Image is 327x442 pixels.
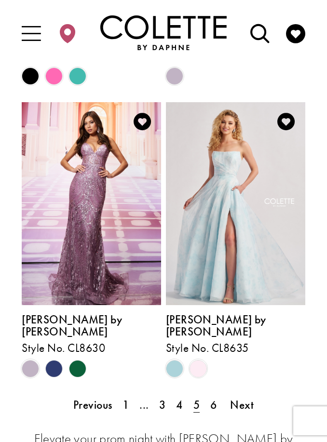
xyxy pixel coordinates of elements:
a: 4 [171,394,188,416]
span: Current page [188,394,205,416]
i: Heather [22,360,39,377]
i: Turquoise [69,67,86,85]
a: Visit Colette by Daphne Style No. CL8630 Page [22,102,161,305]
span: 3 [159,398,165,412]
a: Add to Wishlist [128,107,156,135]
a: 1 [117,394,134,416]
span: Style No. CL8630 [22,341,105,355]
span: 5 [193,398,200,412]
a: Visit Store Locator page [53,17,81,48]
i: Hunter Green [69,360,86,377]
div: Header Menu. Buttons: Search, Wishlist [242,13,313,52]
i: Pink [45,67,63,85]
a: ... [134,394,154,416]
a: Visit Colette by Daphne Style No. CL8635 Page [166,102,305,305]
i: Light Pink [190,360,207,377]
i: Heather [166,67,183,85]
a: Next Page [225,394,259,416]
div: Header Menu Left. Buttons: Hamburger menu , Store Locator [14,13,85,52]
img: Colette by Daphne [100,15,227,50]
span: Previous [73,398,112,412]
a: Colette by Daphne Homepage [100,15,227,50]
span: Next [230,398,254,412]
a: 6 [205,394,222,416]
a: Open Search dialog [245,17,273,48]
span: 6 [210,398,217,412]
span: [PERSON_NAME] by [PERSON_NAME] [166,312,266,339]
span: 1 [123,398,129,412]
a: 3 [154,394,171,416]
a: Add to Wishlist [272,107,300,135]
a: Visit Wishlist Page [282,17,310,48]
span: Toggle Main Navigation Menu [17,17,45,48]
i: Navy Blue [45,360,63,377]
a: Prev Page [68,394,117,416]
span: Style No. CL8635 [166,341,249,355]
span: [PERSON_NAME] by [PERSON_NAME] [22,312,122,339]
span: 4 [176,398,182,412]
div: Colette by Daphne Style No. CL8630 [22,314,161,355]
i: Sky Blue [166,360,183,377]
div: Colette by Daphne Style No. CL8635 [166,314,305,355]
span: ... [139,398,149,412]
i: Black [22,67,39,85]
